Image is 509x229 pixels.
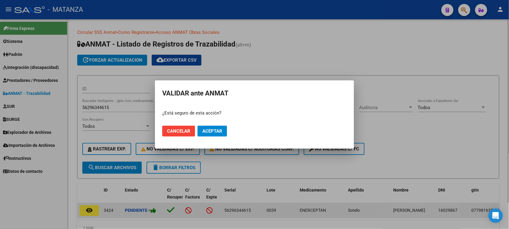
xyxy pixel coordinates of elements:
[198,126,227,137] button: Aceptar
[488,208,503,223] div: Open Intercom Messenger
[202,128,222,134] span: Aceptar
[162,110,347,117] p: ¿Está seguro de esta acción?
[162,126,195,137] button: Cancelar
[167,128,190,134] span: Cancelar
[162,88,347,99] h2: VALIDAR ante ANMAT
